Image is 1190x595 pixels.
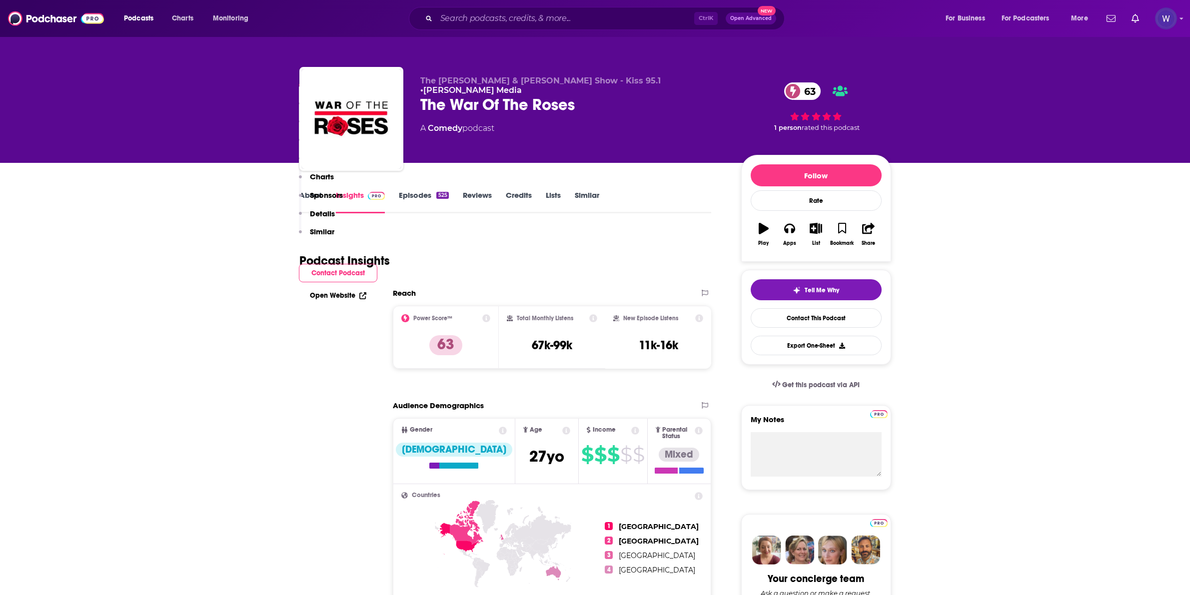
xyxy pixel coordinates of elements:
p: Similar [310,227,334,236]
span: 1 person [774,124,802,131]
button: Sponsors [299,190,343,209]
div: Apps [783,240,796,246]
div: 525 [436,192,448,199]
span: 2 [605,537,613,545]
div: [DEMOGRAPHIC_DATA] [396,443,512,457]
a: Contact This Podcast [751,308,882,328]
span: $ [620,447,632,463]
label: My Notes [751,415,882,432]
span: For Podcasters [1002,11,1050,25]
a: Credits [506,190,532,213]
a: Similar [575,190,599,213]
a: Reviews [463,190,492,213]
img: Podchaser - Follow, Share and Rate Podcasts [8,9,104,28]
span: Logged in as realitymarble [1155,7,1177,29]
h3: 11k-16k [639,338,678,353]
span: More [1071,11,1088,25]
a: [PERSON_NAME] Media [423,85,522,95]
span: 4 [605,566,613,574]
div: Search podcasts, credits, & more... [418,7,794,30]
span: [GEOGRAPHIC_DATA] [619,551,695,560]
div: Mixed [659,448,699,462]
span: Charts [172,11,193,25]
img: Jon Profile [851,536,880,565]
h2: New Episode Listens [623,315,678,322]
button: open menu [117,10,166,26]
span: [GEOGRAPHIC_DATA] [619,537,699,546]
span: [GEOGRAPHIC_DATA] [619,566,695,575]
button: Contact Podcast [299,264,377,282]
span: Ctrl K [694,12,718,25]
h2: Audience Demographics [393,401,484,410]
div: Rate [751,190,882,211]
button: Export One-Sheet [751,336,882,355]
button: open menu [1064,10,1101,26]
img: The War Of The Roses [301,69,401,169]
button: Similar [299,227,334,245]
div: Play [758,240,769,246]
img: Sydney Profile [752,536,781,565]
span: 1 [605,522,613,530]
img: Podchaser Pro [870,410,888,418]
input: Search podcasts, credits, & more... [436,10,694,26]
span: Tell Me Why [805,286,839,294]
div: Your concierge team [768,573,864,585]
h2: Reach [393,288,416,298]
span: 63 [794,82,821,100]
span: The [PERSON_NAME] & [PERSON_NAME] Show - Kiss 95.1 [420,76,661,85]
div: A podcast [420,122,494,134]
img: Jules Profile [818,536,847,565]
span: Open Advanced [730,16,772,21]
span: $ [607,447,619,463]
span: Income [593,427,616,433]
span: Countries [412,492,440,499]
button: Play [751,216,777,252]
img: tell me why sparkle [793,286,801,294]
a: Show notifications dropdown [1128,10,1143,27]
button: tell me why sparkleTell Me Why [751,279,882,300]
a: 63 [784,82,821,100]
p: Details [310,209,335,218]
span: For Business [946,11,985,25]
a: Get this podcast via API [764,373,868,397]
a: Pro website [870,409,888,418]
button: Bookmark [829,216,855,252]
span: Parental Status [662,427,693,440]
span: Podcasts [124,11,153,25]
img: Podchaser Pro [870,519,888,527]
h2: Total Monthly Listens [517,315,573,322]
div: Share [862,240,875,246]
span: $ [633,447,644,463]
span: 3 [605,551,613,559]
button: List [803,216,829,252]
span: New [758,6,776,15]
span: rated this podcast [802,124,860,131]
a: Comedy [428,123,462,133]
button: open menu [939,10,998,26]
span: Monitoring [213,11,248,25]
span: Age [530,427,542,433]
button: Open AdvancedNew [726,12,776,24]
div: List [812,240,820,246]
p: 63 [429,335,462,355]
a: Episodes525 [399,190,448,213]
button: Details [299,209,335,227]
a: Pro website [870,518,888,527]
h3: 67k-99k [532,338,572,353]
span: Gender [410,427,432,433]
img: Barbara Profile [785,536,814,565]
button: Apps [777,216,803,252]
a: Show notifications dropdown [1103,10,1120,27]
div: Bookmark [830,240,854,246]
button: open menu [995,10,1064,26]
a: Lists [546,190,561,213]
a: Open Website [310,291,366,300]
img: User Profile [1155,7,1177,29]
button: Follow [751,164,882,186]
a: Charts [165,10,199,26]
span: $ [581,447,593,463]
span: $ [594,447,606,463]
p: Sponsors [310,190,343,200]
